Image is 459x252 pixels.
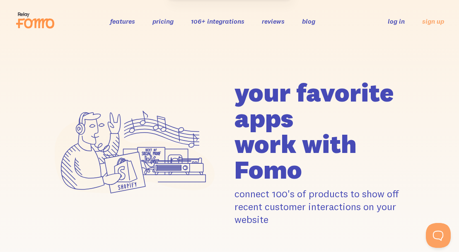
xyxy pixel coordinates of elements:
[191,17,244,25] a: 106+ integrations
[234,187,414,226] p: connect 100's of products to show off recent customer interactions on your website
[152,17,174,25] a: pricing
[388,17,405,25] a: log in
[302,17,315,25] a: blog
[426,223,451,248] iframe: Help Scout Beacon - Open
[110,17,135,25] a: features
[262,17,285,25] a: reviews
[234,80,414,182] h1: your favorite apps work with Fomo
[422,17,444,26] a: sign up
